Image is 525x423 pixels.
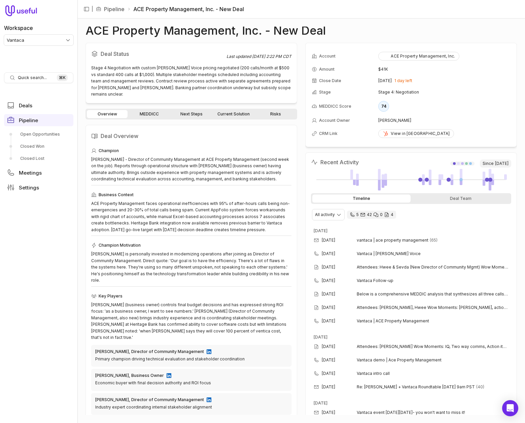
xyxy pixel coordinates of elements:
[383,131,450,136] div: View in [GEOGRAPHIC_DATA]
[322,251,335,256] time: [DATE]
[378,87,511,98] td: Stage 4: Negotiation
[378,115,511,126] td: [PERSON_NAME]
[91,131,291,141] h2: Deal Overview
[480,160,511,168] span: Since
[322,357,335,363] time: [DATE]
[311,158,359,166] h2: Recent Activity
[357,251,500,256] span: Vantaca | [PERSON_NAME] Voice
[91,147,291,155] div: Champion
[95,380,287,386] div: Economic buyer with final decision authority and ROI focus
[412,195,510,203] div: Deal Team
[394,78,412,83] span: 1 day left
[357,371,500,376] span: Vantaca intro call
[19,170,42,175] span: Meetings
[322,384,335,390] time: [DATE]
[19,185,39,190] span: Settings
[322,371,335,376] time: [DATE]
[378,129,454,138] a: View in [GEOGRAPHIC_DATA]
[476,384,484,390] span: 40 emails in thread
[319,104,351,109] span: MEDDICC Score
[91,302,291,341] div: [PERSON_NAME] (business owner) controls final budget decisions and has expressed strong ROI focus...
[127,5,244,13] li: ACE Property Management, Inc. - New Deal
[4,141,73,152] a: Closed Won
[4,153,73,164] a: Closed Lost
[319,78,341,83] span: Close Date
[378,64,511,75] td: $41K
[57,74,68,81] kbd: ⌘ K
[378,78,392,83] time: [DATE]
[322,344,335,349] time: [DATE]
[357,291,509,297] span: Below is a comprehensive MEDDIC analysis that synthesizes all three calls ([DATE] Intro, [DATE] D...
[91,191,291,199] div: Business Context
[91,200,291,233] div: ACE Property Management faces operational inefficiencies with 95% of after-hours calls being non-...
[495,161,509,166] time: [DATE]
[319,131,338,136] span: CRM Link
[95,356,287,362] div: Primary champion driving technical evaluation and stakeholder coordination
[252,54,291,59] time: [DATE] 2:22 PM CDT
[95,404,287,411] div: Industry expert coordinating internal stakeholder alignment
[314,334,327,340] time: [DATE]
[95,397,204,402] div: [PERSON_NAME], Director of Community Management
[91,48,226,59] h2: Deal Status
[322,278,335,283] time: [DATE]
[95,349,204,354] div: [PERSON_NAME], Director of Community Management
[18,75,47,80] span: Quick search...
[430,238,438,243] span: 65 emails in thread
[383,54,455,59] div: ACE Property Management, Inc.
[322,291,335,297] time: [DATE]
[91,65,291,98] div: Stage 4 Negotiation with custom [PERSON_NAME] Voice pricing negotiated (200 calls/month at $500 v...
[322,410,335,415] time: [DATE]
[255,110,296,118] a: Risks
[87,110,128,118] a: Overview
[95,373,164,378] div: [PERSON_NAME], Business Owner
[4,181,73,193] a: Settings
[129,110,170,118] a: MEDDICC
[314,228,327,233] time: [DATE]
[357,344,509,349] span: Attendees: [PERSON_NAME] Wow Moments: IQ, Two way comms, Action itmes and configurations, call ce...
[81,4,92,14] button: Collapse sidebar
[357,278,500,283] span: Vantaca Follow-up
[207,397,211,402] img: LinkedIn
[357,305,509,310] span: Attendees: [PERSON_NAME], Hwee Wow Moments: [PERSON_NAME], action items, financial delivery. Didn...
[4,99,73,111] a: Deals
[502,400,518,416] div: Open Intercom Messenger
[357,384,475,390] span: Re: [PERSON_NAME] + Vantaca Roundtable [DATE] 9am PST
[319,67,335,72] span: Amount
[322,318,335,324] time: [DATE]
[378,52,459,61] button: ACE Property Management, Inc.
[167,373,171,378] img: LinkedIn
[4,129,73,140] a: Open Opportunities
[347,211,396,219] div: 5 calls and 42 email threads
[92,5,93,13] span: |
[4,129,73,164] div: Pipeline submenu
[19,118,38,123] span: Pipeline
[312,195,411,203] div: Timeline
[357,238,428,243] span: vantaca | ace property management
[314,400,327,406] time: [DATE]
[171,110,212,118] a: Next Steps
[91,156,291,182] div: [PERSON_NAME] - Director of Community Management at ACE Property Management (second week on the j...
[378,101,389,112] div: 74
[357,265,509,270] span: Attendees: Hwee & Sevda (New Director of Community Mgmt) Wow Moments:[PERSON_NAME] and support th...
[207,349,211,354] img: LinkedIn
[319,54,336,59] span: Account
[322,265,335,270] time: [DATE]
[4,114,73,126] a: Pipeline
[213,110,254,118] a: Current Solution
[91,292,291,300] div: Key Players
[4,24,33,32] label: Workspace
[91,251,291,284] div: [PERSON_NAME] is personally invested in modernizing operations after joining as Director of Commu...
[4,167,73,179] a: Meetings
[91,241,291,249] div: Champion Motivation
[104,5,125,13] a: Pipeline
[357,318,500,324] span: Vantaca | ACE Property Management
[226,54,291,59] div: Last updated
[319,118,350,123] span: Account Owner
[19,103,32,108] span: Deals
[319,90,331,95] span: Stage
[85,27,326,35] h1: ACE Property Management, Inc. - New Deal
[357,357,500,363] span: Vantaca demo | Ace Property Management
[357,410,465,415] span: Vantaca event [DATE][DATE]- you won't want to miss it!
[322,238,335,243] time: [DATE]
[322,305,335,310] time: [DATE]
